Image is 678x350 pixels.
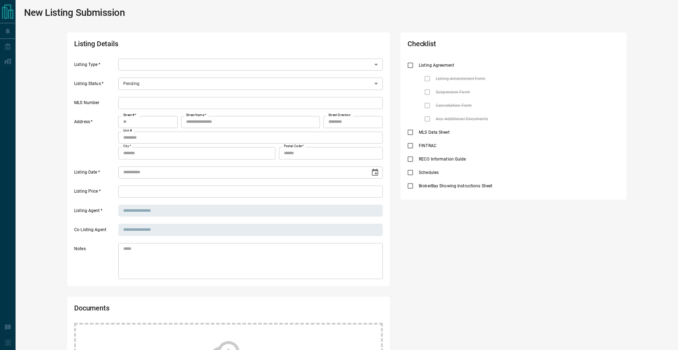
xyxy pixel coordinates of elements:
[74,188,117,198] label: Listing Price
[434,116,490,122] span: Any Additional Documents
[74,119,117,159] label: Address
[123,144,131,149] label: City
[434,89,472,95] span: Suspension Form
[417,143,438,149] span: FINTRAC
[74,304,259,316] h2: Documents
[417,129,451,135] span: MLS Data Sheet
[408,40,535,52] h2: Checklist
[186,113,206,117] label: Street Name
[74,40,259,52] h2: Listing Details
[368,165,382,180] button: Choose date
[417,169,440,176] span: Schedules
[328,113,351,117] label: Street Direction
[417,183,494,189] span: BrokerBay Showing Instructions Sheet
[118,78,383,90] div: Pending
[417,156,468,162] span: RECO Information Guide
[24,7,125,18] h1: New Listing Submission
[417,62,456,68] span: Listing Agreement
[74,100,117,109] label: MLS Number
[123,128,132,133] label: Unit #
[74,246,117,279] label: Notes
[74,208,117,217] label: Listing Agent
[74,227,117,236] label: Co Listing Agent
[74,81,117,90] label: Listing Status
[434,76,487,82] span: Listing Amendment Form
[74,62,117,71] label: Listing Type
[123,113,136,117] label: Street #
[284,144,304,149] label: Postal Code
[74,169,117,179] label: Listing Date
[434,102,474,109] span: Cancellation Form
